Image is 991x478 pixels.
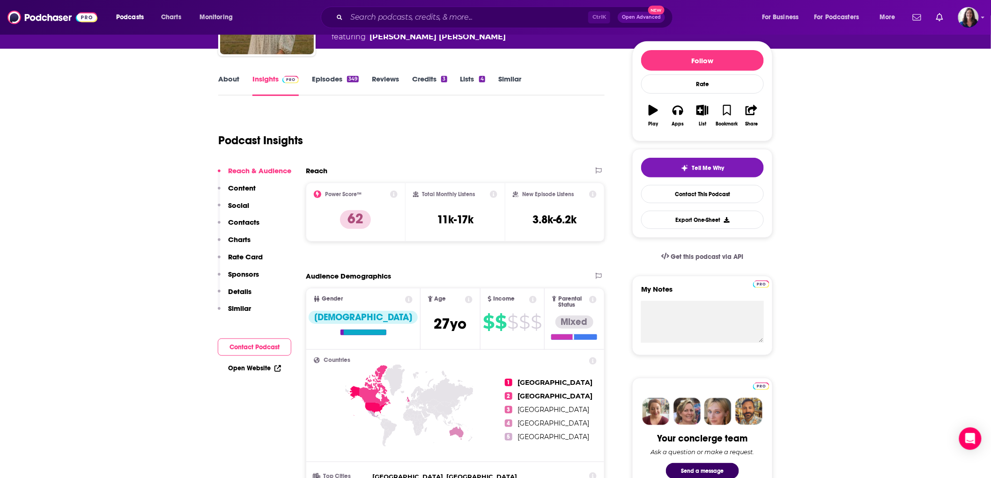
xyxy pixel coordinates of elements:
[753,280,769,288] img: Podchaser Pro
[228,287,251,296] p: Details
[690,99,715,132] button: List
[218,338,291,356] button: Contact Podcast
[372,74,399,96] a: Reviews
[531,315,541,330] span: $
[505,379,512,386] span: 1
[340,210,371,229] p: 62
[193,10,245,25] button: open menu
[518,405,590,414] span: [GEOGRAPHIC_DATA]
[325,191,362,198] h2: Power Score™
[762,11,799,24] span: For Business
[959,427,982,450] div: Open Intercom Messenger
[533,213,577,227] h3: 3.8k-6.2k
[228,166,291,175] p: Reach & Audience
[641,74,764,94] div: Rate
[814,11,859,24] span: For Podcasters
[228,270,259,279] p: Sponsors
[228,235,251,244] p: Charts
[218,304,251,321] button: Similar
[460,74,485,96] a: Lists4
[618,12,665,23] button: Open AdvancedNew
[218,133,303,147] h1: Podcast Insights
[228,304,251,313] p: Similar
[735,398,762,425] img: Jon Profile
[745,121,758,127] div: Share
[435,296,446,302] span: Age
[422,191,475,198] h2: Total Monthly Listens
[483,315,494,330] span: $
[715,99,739,132] button: Bookmark
[228,364,281,372] a: Open Website
[330,7,682,28] div: Search podcasts, credits, & more...
[654,245,751,268] a: Get this podcast via API
[643,398,670,425] img: Sydney Profile
[622,15,661,20] span: Open Advanced
[7,8,97,26] a: Podchaser - Follow, Share and Rate Podcasts
[218,270,259,287] button: Sponsors
[671,253,744,261] span: Get this podcast via API
[505,433,512,441] span: 5
[716,121,738,127] div: Bookmark
[753,382,769,390] img: Podchaser Pro
[218,218,259,235] button: Contacts
[681,164,688,172] img: tell me why sparkle
[558,296,587,308] span: Parental Status
[958,7,979,28] img: User Profile
[155,10,187,25] a: Charts
[958,7,979,28] button: Show profile menu
[412,74,447,96] a: Credits3
[498,74,521,96] a: Similar
[808,10,873,25] button: open menu
[434,315,467,333] span: 27 yo
[347,76,359,82] div: 349
[228,218,259,227] p: Contacts
[641,50,764,71] button: Follow
[673,398,701,425] img: Barbara Profile
[505,406,512,413] span: 3
[649,121,658,127] div: Play
[228,184,256,192] p: Content
[518,378,593,387] span: [GEOGRAPHIC_DATA]
[505,419,512,427] span: 4
[648,6,665,15] span: New
[218,287,251,304] button: Details
[161,11,181,24] span: Charts
[518,392,593,400] span: [GEOGRAPHIC_DATA]
[505,392,512,400] span: 2
[322,296,343,302] span: Gender
[873,10,907,25] button: open menu
[522,191,574,198] h2: New Episode Listens
[200,11,233,24] span: Monitoring
[437,213,473,227] h3: 11k-17k
[692,164,725,172] span: Tell Me Why
[519,315,530,330] span: $
[699,121,706,127] div: List
[672,121,684,127] div: Apps
[588,11,610,23] span: Ctrl K
[651,448,754,456] div: Ask a question or make a request.
[507,315,518,330] span: $
[658,433,748,444] div: Your concierge team
[324,357,350,363] span: Countries
[332,31,506,43] span: featuring
[641,158,764,177] button: tell me why sparkleTell Me Why
[218,252,263,270] button: Rate Card
[666,99,690,132] button: Apps
[110,10,156,25] button: open menu
[370,31,506,43] a: Jordan Lee Dooley
[306,272,391,280] h2: Audience Demographics
[347,10,588,25] input: Search podcasts, credits, & more...
[218,166,291,184] button: Reach & Audience
[518,419,590,427] span: [GEOGRAPHIC_DATA]
[641,185,764,203] a: Contact This Podcast
[479,76,485,82] div: 4
[312,74,359,96] a: Episodes349
[932,9,947,25] a: Show notifications dropdown
[641,99,666,132] button: Play
[228,252,263,261] p: Rate Card
[880,11,895,24] span: More
[441,76,447,82] div: 3
[740,99,764,132] button: Share
[494,296,515,302] span: Income
[555,316,593,329] div: Mixed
